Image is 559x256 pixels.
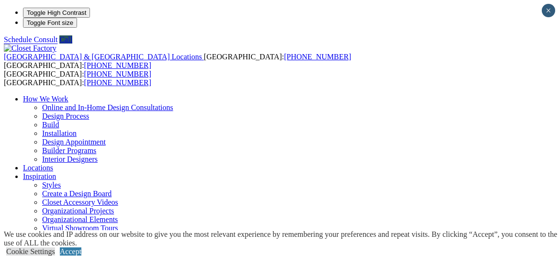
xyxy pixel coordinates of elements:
img: Closet Factory [4,44,56,53]
a: [PHONE_NUMBER] [84,61,151,69]
a: How We Work [23,95,68,103]
button: Toggle Font size [23,18,77,28]
span: [GEOGRAPHIC_DATA]: [GEOGRAPHIC_DATA]: [4,70,151,87]
a: [PHONE_NUMBER] [84,78,151,87]
a: Design Process [42,112,89,120]
span: [GEOGRAPHIC_DATA] & [GEOGRAPHIC_DATA] Locations [4,53,202,61]
span: Toggle Font size [27,19,73,26]
a: Builder Programs [42,146,96,155]
a: [GEOGRAPHIC_DATA] & [GEOGRAPHIC_DATA] Locations [4,53,204,61]
span: [GEOGRAPHIC_DATA]: [GEOGRAPHIC_DATA]: [4,53,351,69]
a: Styles [42,181,61,189]
a: Organizational Elements [42,215,118,223]
a: Design Appointment [42,138,106,146]
div: We use cookies and IP address on our website to give you the most relevant experience by remember... [4,230,559,247]
a: [PHONE_NUMBER] [84,70,151,78]
a: Inspiration [23,172,56,180]
a: Create a Design Board [42,189,112,198]
a: Installation [42,129,77,137]
a: Organizational Projects [42,207,114,215]
a: Closet Accessory Videos [42,198,118,206]
a: Virtual Showroom Tours [42,224,118,232]
a: [PHONE_NUMBER] [284,53,351,61]
a: Schedule Consult [4,35,57,44]
span: Toggle High Contrast [27,9,86,16]
a: Interior Designers [42,155,98,163]
a: Online and In-Home Design Consultations [42,103,173,111]
button: Toggle High Contrast [23,8,90,18]
a: Build [42,121,59,129]
a: Cookie Settings [6,247,55,256]
a: Accept [60,247,81,256]
a: Call [59,35,72,44]
button: Close [542,4,555,17]
a: Locations [23,164,53,172]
